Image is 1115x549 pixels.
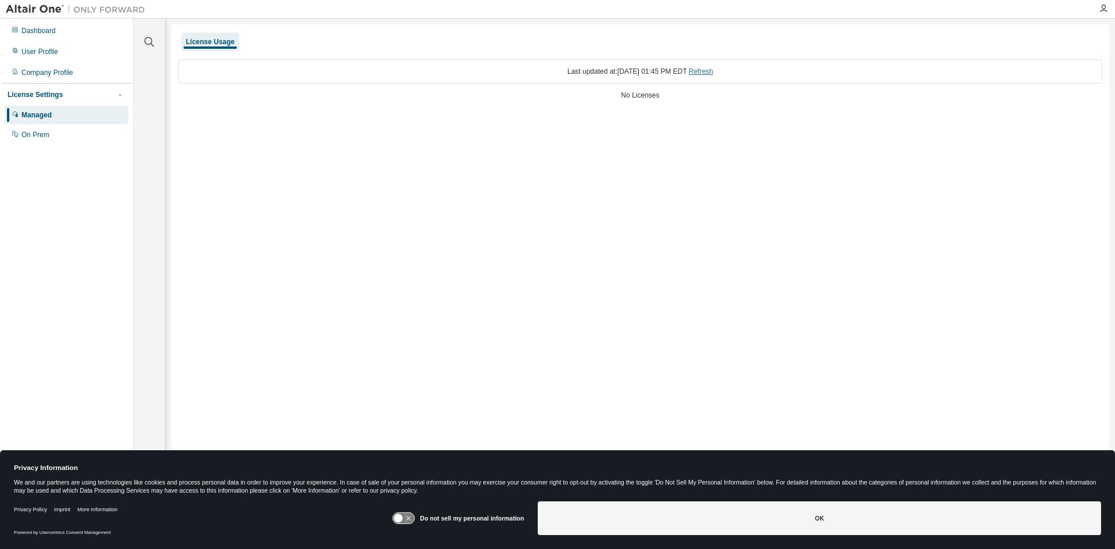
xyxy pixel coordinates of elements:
img: Altair One [6,3,151,15]
div: Last updated at: [DATE] 01:45 PM EDT [178,59,1102,84]
a: Refresh [689,67,713,76]
div: Dashboard [21,26,56,35]
div: Managed [21,110,52,120]
div: Company Profile [21,68,73,77]
div: License Settings [8,90,63,99]
div: User Profile [21,47,58,56]
div: On Prem [21,130,49,139]
div: No Licenses [178,91,1102,100]
div: License Usage [186,37,235,46]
